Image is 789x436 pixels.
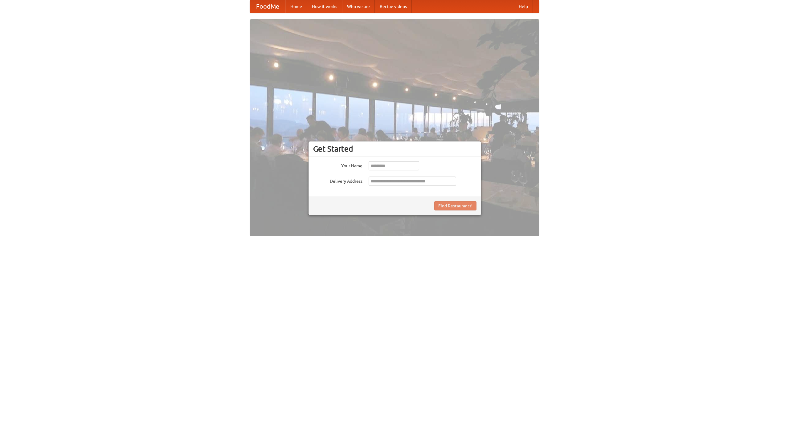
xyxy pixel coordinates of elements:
a: Who we are [342,0,375,13]
a: How it works [307,0,342,13]
button: Find Restaurants! [434,201,476,210]
a: Recipe videos [375,0,412,13]
label: Delivery Address [313,177,362,184]
a: Help [514,0,533,13]
label: Your Name [313,161,362,169]
a: Home [285,0,307,13]
h3: Get Started [313,144,476,153]
a: FoodMe [250,0,285,13]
